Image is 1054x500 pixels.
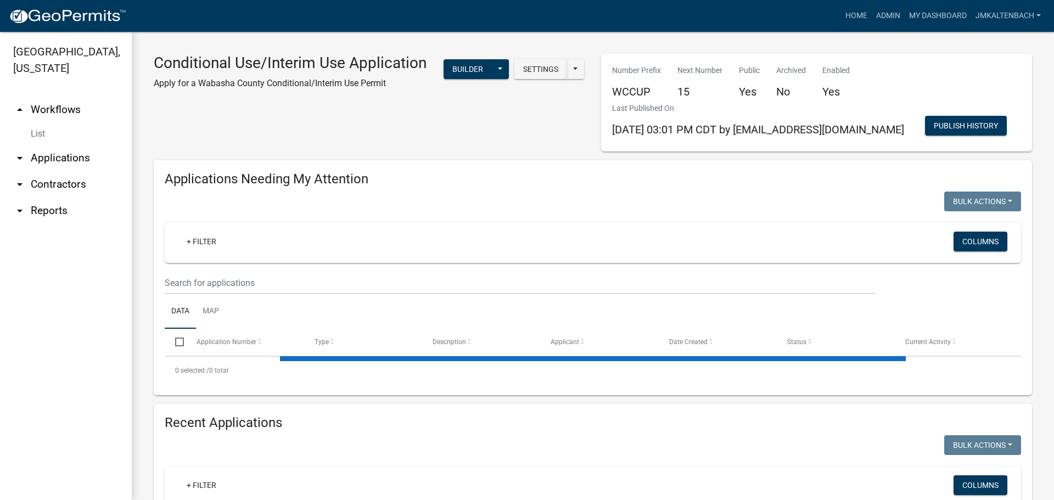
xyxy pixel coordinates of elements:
i: arrow_drop_down [13,178,26,191]
h3: Conditional Use/Interim Use Application [154,54,427,72]
span: Applicant [551,338,579,346]
a: + Filter [178,475,225,495]
span: Date Created [669,338,708,346]
span: Current Activity [905,338,951,346]
datatable-header-cell: Application Number [186,329,304,355]
span: 0 selected / [175,367,209,374]
button: Settings [514,59,567,79]
h5: Yes [739,85,760,98]
p: Apply for a Wabasha County Conditional/Interim Use Permit [154,77,427,90]
i: arrow_drop_up [13,103,26,116]
datatable-header-cell: Applicant [540,329,658,355]
p: Public [739,65,760,76]
h4: Recent Applications [165,415,1021,431]
a: + Filter [178,232,225,251]
datatable-header-cell: Status [777,329,895,355]
i: arrow_drop_down [13,204,26,217]
h4: Applications Needing My Attention [165,171,1021,187]
button: Builder [444,59,492,79]
span: Application Number [197,338,256,346]
wm-modal-confirm: Workflow Publish History [925,122,1007,131]
span: Type [315,338,329,346]
p: Next Number [677,65,722,76]
span: [DATE] 03:01 PM CDT by [EMAIL_ADDRESS][DOMAIN_NAME] [612,123,904,136]
h5: WCCUP [612,85,661,98]
button: Publish History [925,116,1007,136]
button: Bulk Actions [944,435,1021,455]
datatable-header-cell: Date Created [658,329,776,355]
h5: 15 [677,85,722,98]
a: Home [841,5,872,26]
datatable-header-cell: Select [165,329,186,355]
a: Data [165,294,196,329]
p: Archived [776,65,806,76]
a: My Dashboard [905,5,971,26]
a: Map [196,294,226,329]
datatable-header-cell: Type [304,329,422,355]
button: Bulk Actions [944,192,1021,211]
p: Last Published On [612,103,904,114]
button: Columns [954,475,1007,495]
i: arrow_drop_down [13,151,26,165]
a: jmkaltenbach [971,5,1045,26]
input: Search for applications [165,272,876,294]
span: Description [433,338,466,346]
span: Status [787,338,806,346]
a: Admin [872,5,905,26]
p: Number Prefix [612,65,661,76]
datatable-header-cell: Description [422,329,540,355]
div: 0 total [165,357,1021,384]
h5: No [776,85,806,98]
button: Columns [954,232,1007,251]
datatable-header-cell: Current Activity [895,329,1013,355]
h5: Yes [822,85,850,98]
p: Enabled [822,65,850,76]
